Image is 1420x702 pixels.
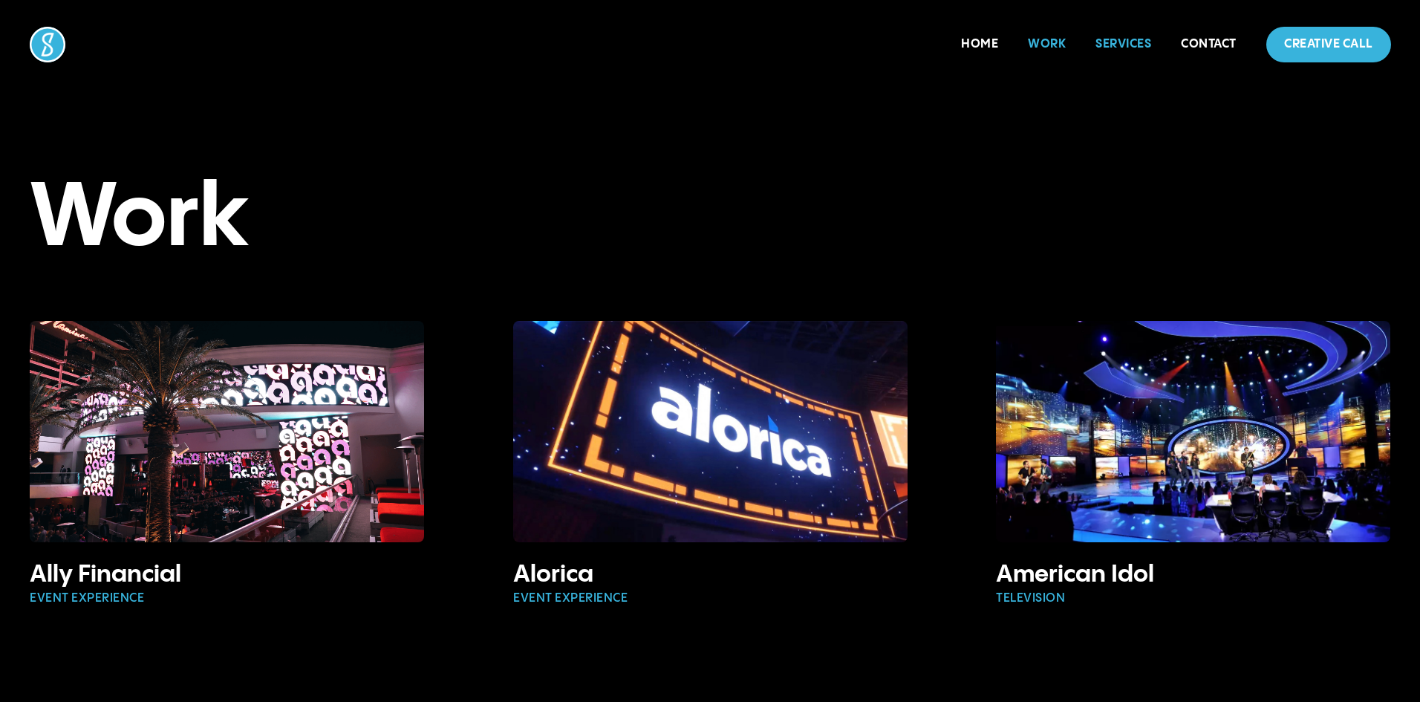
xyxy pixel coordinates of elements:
[996,590,1390,608] p: Television
[961,38,998,51] a: Home
[513,321,908,608] a: AloricaEvent Experience
[1028,38,1066,51] a: Work
[1181,38,1237,51] a: Contact
[513,560,908,590] h3: Alorica
[30,321,424,608] a: Ally FinancialEvent Experience
[996,321,1390,608] a: American IdolTelevision
[30,27,65,62] img: Socialure Logo
[30,178,1390,261] h1: Work
[1284,36,1373,53] p: Creative Call
[996,560,1390,590] h3: American Idol
[30,560,424,590] h3: Ally Financial
[1095,38,1151,51] a: Services
[513,590,908,608] p: Event Experience
[30,590,424,608] p: Event Experience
